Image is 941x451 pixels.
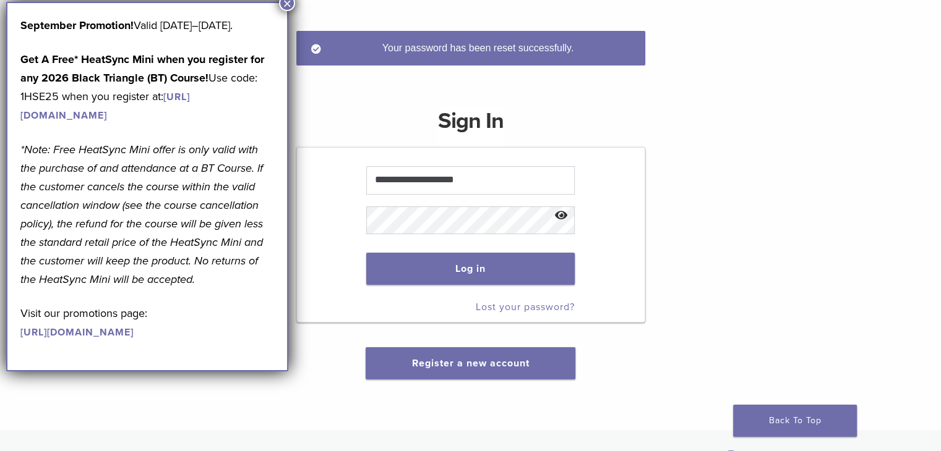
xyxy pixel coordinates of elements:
a: Lost your password? [476,301,575,313]
b: September Promotion! [20,19,134,32]
button: Show password [548,200,575,232]
strong: Get A Free* HeatSync Mini when you register for any 2026 Black Triangle (BT) Course! [20,53,264,85]
p: Visit our promotions page: [20,304,274,341]
p: Use code: 1HSE25 when you register at: [20,50,274,124]
a: [URL][DOMAIN_NAME] [20,326,134,339]
p: Valid [DATE]–[DATE]. [20,16,274,35]
h1: Sign In [438,106,504,146]
a: Back To Top [733,405,857,437]
em: *Note: Free HeatSync Mini offer is only valid with the purchase of and attendance at a BT Course.... [20,143,263,286]
div: Your password has been reset successfully. [296,31,645,65]
a: Register a new account [411,357,529,369]
button: Register a new account [366,347,575,379]
button: Log in [366,253,575,285]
